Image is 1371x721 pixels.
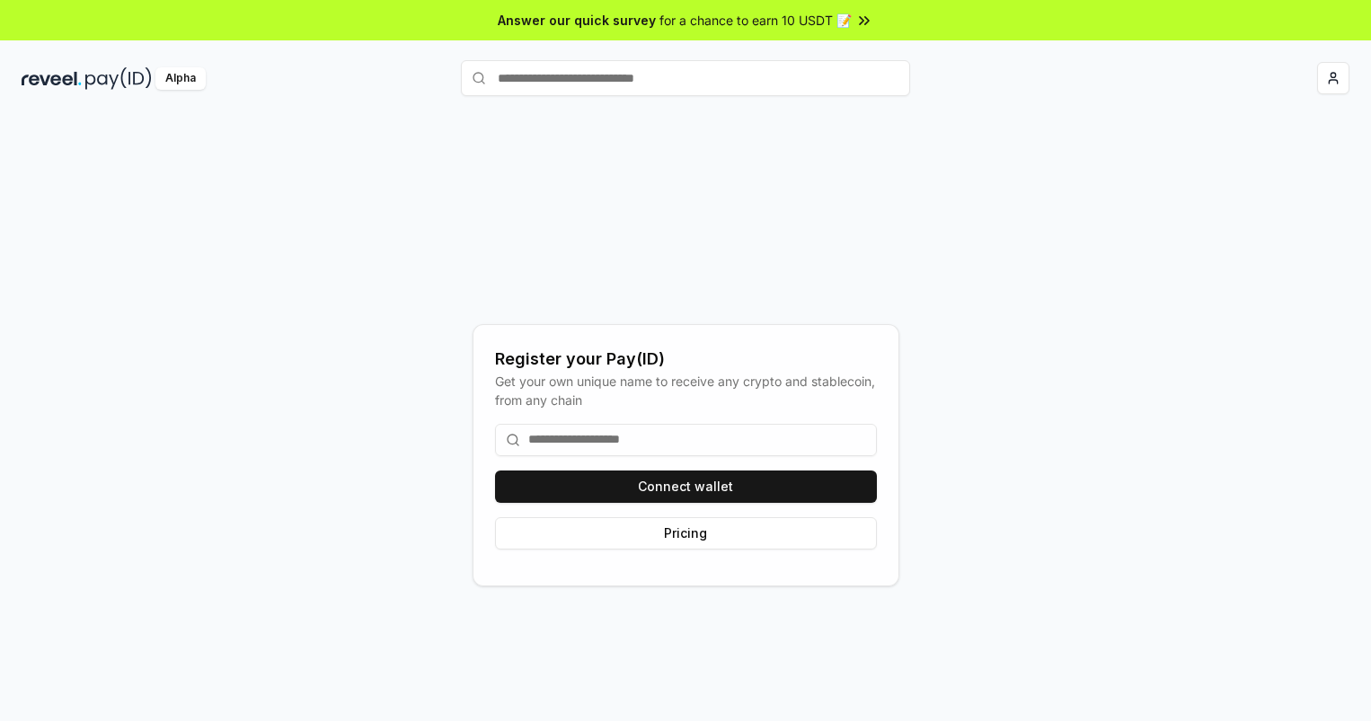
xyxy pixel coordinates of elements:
span: for a chance to earn 10 USDT 📝 [659,11,852,30]
div: Get your own unique name to receive any crypto and stablecoin, from any chain [495,372,877,409]
button: Pricing [495,517,877,550]
span: Answer our quick survey [498,11,656,30]
img: reveel_dark [22,67,82,90]
div: Alpha [155,67,206,90]
button: Connect wallet [495,470,877,503]
img: pay_id [85,67,152,90]
div: Register your Pay(ID) [495,347,877,372]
